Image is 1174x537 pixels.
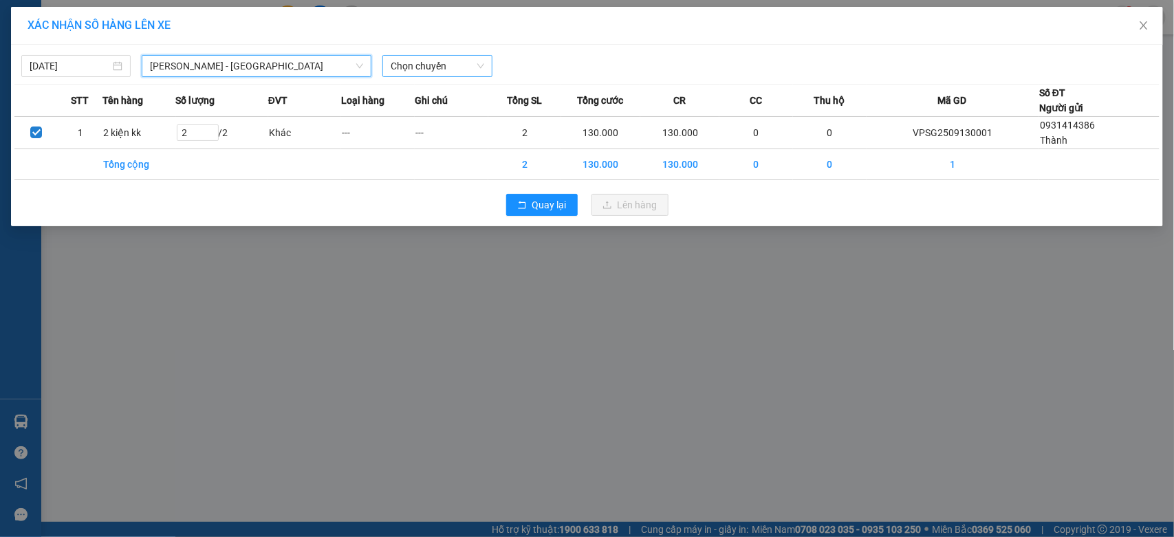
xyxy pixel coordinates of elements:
td: 2 [488,117,562,149]
td: --- [341,117,415,149]
span: close [1138,20,1149,31]
td: 130.000 [561,117,640,149]
td: 1 [58,117,102,149]
td: 0 [719,117,793,149]
button: Close [1124,7,1163,45]
span: phone [6,102,17,113]
td: Khác [268,117,342,149]
td: 0 [719,149,793,180]
div: Số ĐT Người gửi [1039,85,1083,116]
span: Thu hộ [814,93,845,108]
td: 130.000 [640,117,719,149]
td: / 2 [176,117,268,149]
span: down [356,62,364,70]
img: logo.jpg [6,6,75,75]
span: STT [71,93,89,108]
span: CR [673,93,686,108]
td: Tổng cộng [102,149,176,180]
li: 1900 8181 [6,99,262,116]
li: E11, Đường số 8, Khu dân cư Nông [GEOGRAPHIC_DATA], Kv.[GEOGRAPHIC_DATA], [GEOGRAPHIC_DATA] [6,30,262,100]
td: 130.000 [561,149,640,180]
span: XÁC NHẬN SỐ HÀNG LÊN XE [28,19,171,32]
span: Tên hàng [102,93,143,108]
span: Số lượng [176,93,215,108]
td: --- [415,117,488,149]
button: uploadLên hàng [591,194,668,216]
input: 13/09/2025 [30,58,110,74]
span: Ghi chú [415,93,448,108]
td: 0 [793,117,867,149]
button: rollbackQuay lại [506,194,578,216]
span: Chọn chuyến [391,56,483,76]
td: 130.000 [640,149,719,180]
span: Thành [1040,135,1067,146]
span: Tổng cước [578,93,624,108]
td: 2 [488,149,562,180]
td: VPSG2509130001 [867,117,1040,149]
span: Hồ Chí Minh - Cần Thơ [150,56,363,76]
td: 2 kiện kk [102,117,176,149]
td: 1 [867,149,1040,180]
td: 0 [793,149,867,180]
span: rollback [517,200,527,211]
span: Mã GD [938,93,967,108]
span: Quay lại [532,197,567,212]
span: CC [750,93,762,108]
span: environment [79,33,90,44]
span: ĐVT [268,93,287,108]
span: Tổng SL [507,93,542,108]
span: 0931414386 [1040,120,1095,131]
span: Loại hàng [341,93,384,108]
b: [PERSON_NAME] [79,9,195,26]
